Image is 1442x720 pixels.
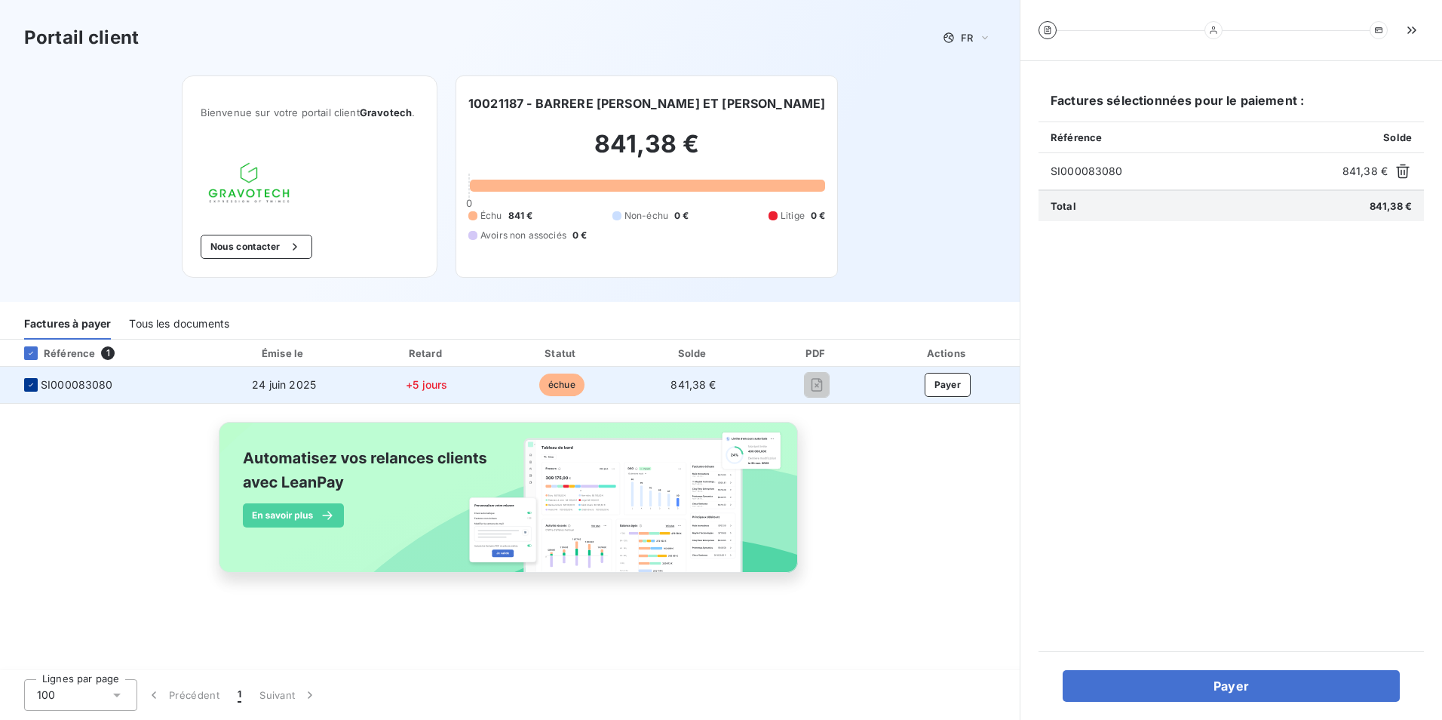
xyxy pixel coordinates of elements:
[468,129,825,174] h2: 841,38 €
[1342,164,1388,179] span: 841,38 €
[24,24,139,51] h3: Portail client
[1370,200,1412,212] span: 841,38 €
[925,373,971,397] button: Payer
[572,229,587,242] span: 0 €
[466,197,472,209] span: 0
[1039,91,1424,122] h6: Factures sélectionnées pour le paiement :
[229,679,250,711] button: 1
[1051,131,1102,143] span: Référence
[1051,200,1076,212] span: Total
[129,308,229,340] div: Tous les documents
[539,374,584,396] span: échue
[1051,164,1336,179] span: SI000083080
[12,346,95,360] div: Référence
[1063,670,1400,702] button: Payer
[480,229,566,242] span: Avoirs non associés
[781,209,805,223] span: Litige
[670,378,716,391] span: 841,38 €
[201,106,419,118] span: Bienvenue sur votre portail client .
[762,346,873,361] div: PDF
[41,377,113,392] span: SI000083080
[624,209,668,223] span: Non-échu
[468,94,825,112] h6: 10021187 - BARRERE [PERSON_NAME] ET [PERSON_NAME]
[631,346,755,361] div: Solde
[811,209,825,223] span: 0 €
[101,346,115,360] span: 1
[205,413,815,598] img: banner
[361,346,492,361] div: Retard
[213,346,355,361] div: Émise le
[674,209,689,223] span: 0 €
[480,209,502,223] span: Échu
[498,346,625,361] div: Statut
[508,209,533,223] span: 841 €
[961,32,973,44] span: FR
[238,688,241,703] span: 1
[879,346,1017,361] div: Actions
[137,679,229,711] button: Précédent
[201,235,312,259] button: Nous contacter
[250,679,327,711] button: Suivant
[1383,131,1412,143] span: Solde
[37,688,55,703] span: 100
[360,106,412,118] span: Gravotech
[24,308,111,340] div: Factures à payer
[406,378,447,391] span: +5 jours
[201,155,297,211] img: Company logo
[252,378,316,391] span: 24 juin 2025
